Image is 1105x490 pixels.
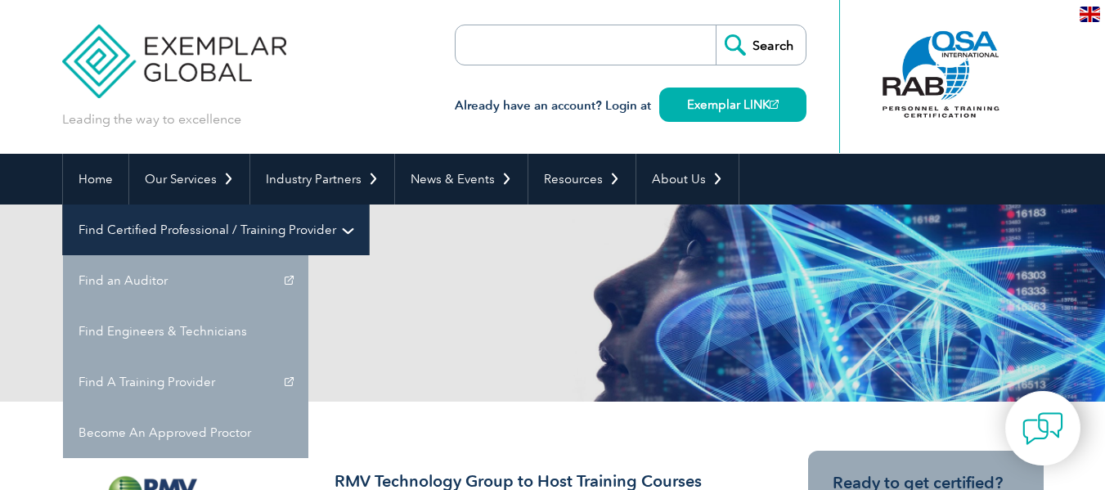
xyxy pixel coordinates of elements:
[1022,408,1063,449] img: contact-chat.png
[62,270,690,302] h1: Search
[770,100,779,109] img: open_square.png
[63,154,128,205] a: Home
[63,306,308,357] a: Find Engineers & Technicians
[62,110,241,128] p: Leading the way to excellence
[659,88,806,122] a: Exemplar LINK
[63,205,369,255] a: Find Certified Professional / Training Provider
[250,154,394,205] a: Industry Partners
[1080,7,1100,22] img: en
[716,25,806,65] input: Search
[395,154,528,205] a: News & Events
[62,318,553,336] p: Results for: inarte member
[63,255,308,306] a: Find an Auditor
[455,96,806,116] h3: Already have an account? Login at
[63,357,308,407] a: Find A Training Provider
[129,154,249,205] a: Our Services
[63,407,308,458] a: Become An Approved Proctor
[528,154,636,205] a: Resources
[636,154,739,205] a: About Us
